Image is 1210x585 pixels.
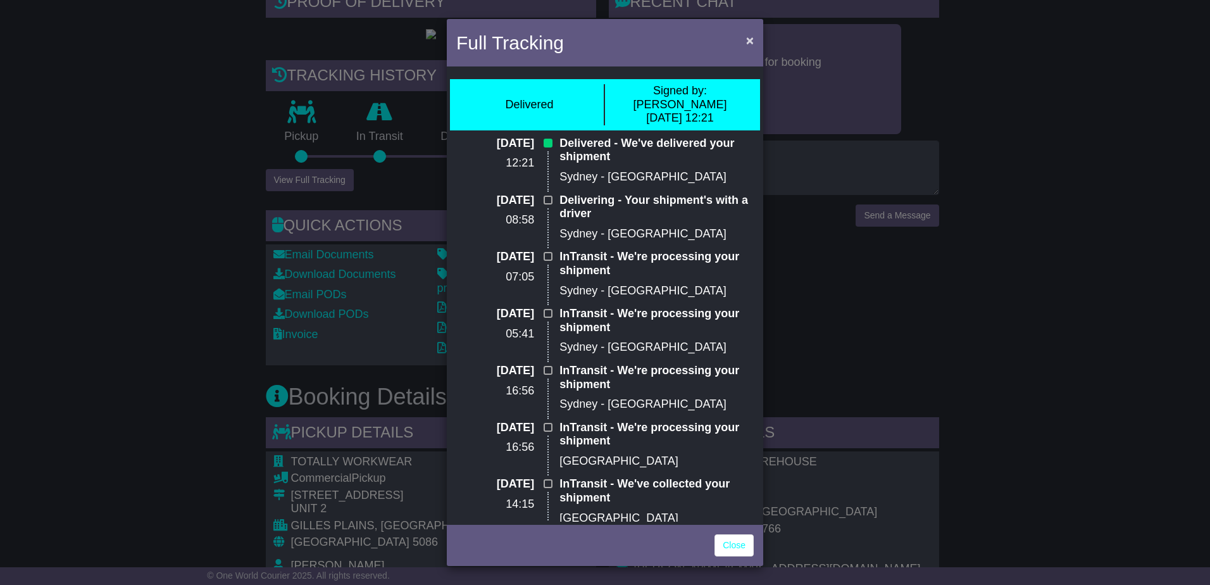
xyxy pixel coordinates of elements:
div: Delivered [505,98,553,112]
p: [GEOGRAPHIC_DATA] [559,455,754,469]
p: Delivered - We've delivered your shipment [559,137,754,164]
p: Sydney - [GEOGRAPHIC_DATA] [559,284,754,298]
p: InTransit - We've collected your shipment [559,477,754,505]
p: Sydney - [GEOGRAPHIC_DATA] [559,170,754,184]
p: 16:56 [456,441,534,455]
p: [DATE] [456,194,534,208]
p: InTransit - We're processing your shipment [559,421,754,448]
p: 12:21 [456,156,534,170]
p: [DATE] [456,250,534,264]
div: [PERSON_NAME] [DATE] 12:21 [611,84,749,125]
p: [DATE] [456,137,534,151]
p: [DATE] [456,421,534,435]
span: Signed by: [653,84,707,97]
p: InTransit - We're processing your shipment [559,364,754,391]
p: InTransit - We're processing your shipment [559,250,754,277]
p: 14:15 [456,498,534,512]
p: [DATE] [456,477,534,491]
p: [GEOGRAPHIC_DATA] [559,512,754,525]
p: [DATE] [456,364,534,378]
p: InTransit - We're processing your shipment [559,307,754,334]
p: Sydney - [GEOGRAPHIC_DATA] [559,341,754,355]
p: [DATE] [456,307,534,321]
p: 05:41 [456,327,534,341]
p: 07:05 [456,270,534,284]
a: Close [714,534,754,557]
p: Sydney - [GEOGRAPHIC_DATA] [559,227,754,241]
h4: Full Tracking [456,28,564,57]
span: × [746,33,754,47]
p: 16:56 [456,384,534,398]
button: Close [740,27,760,53]
p: Sydney - [GEOGRAPHIC_DATA] [559,398,754,412]
p: 08:58 [456,213,534,227]
p: Delivering - Your shipment's with a driver [559,194,754,221]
